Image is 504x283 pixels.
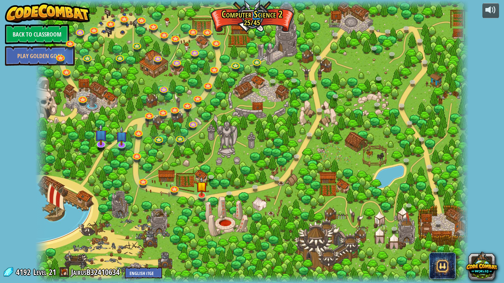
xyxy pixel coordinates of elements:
[196,176,207,196] img: level-banner-started.png
[5,3,90,23] img: CodeCombat - Learn how to code by playing a game
[95,124,107,145] img: level-banner-unstarted-subscriber.png
[482,3,499,19] button: Adjust volume
[33,267,47,278] span: Level
[5,24,69,44] a: Back to Classroom
[71,267,122,277] a: JairusB32410634
[5,46,75,66] a: Play Golden Goal
[116,126,127,146] img: level-banner-unstarted-subscriber.png
[49,267,56,277] span: 21
[16,267,33,277] span: 4192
